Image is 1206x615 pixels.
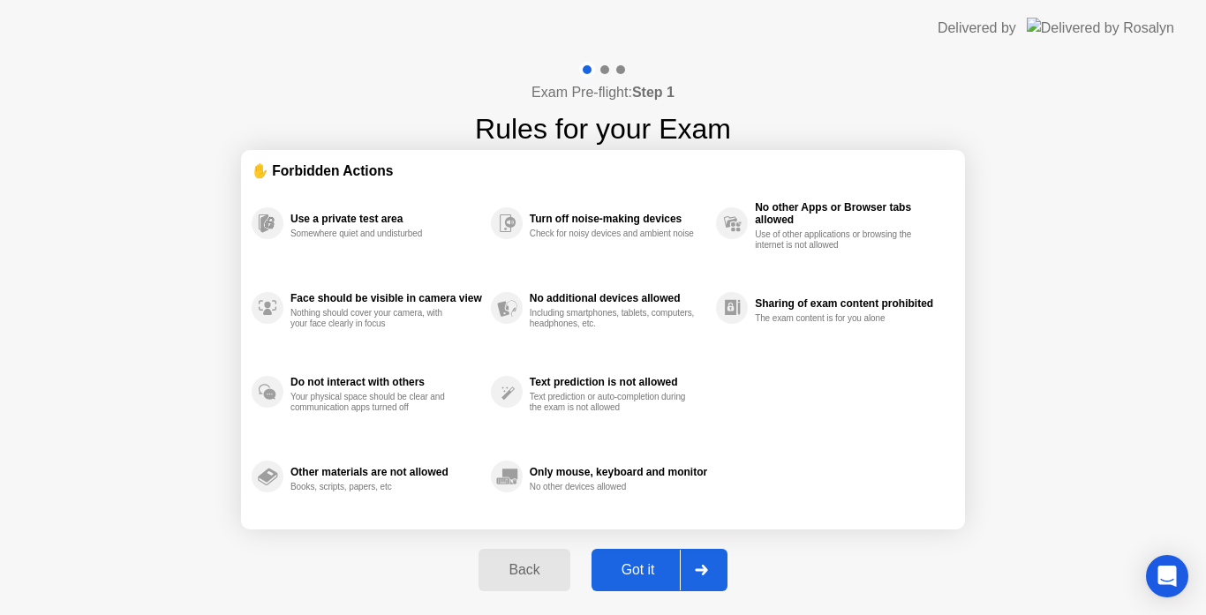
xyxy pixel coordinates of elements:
[290,482,457,492] div: Books, scripts, papers, etc
[290,213,482,225] div: Use a private test area
[755,297,946,310] div: Sharing of exam content prohibited
[475,108,731,150] h1: Rules for your Exam
[290,392,457,413] div: Your physical space should be clear and communication apps turned off
[530,466,707,478] div: Only mouse, keyboard and monitor
[592,549,727,591] button: Got it
[755,313,922,324] div: The exam content is for you alone
[530,482,697,492] div: No other devices allowed
[290,229,457,239] div: Somewhere quiet and undisturbed
[479,549,569,591] button: Back
[530,392,697,413] div: Text prediction or auto-completion during the exam is not allowed
[290,292,482,304] div: Face should be visible in camera view
[530,292,707,304] div: No additional devices allowed
[1146,555,1188,597] div: Open Intercom Messenger
[755,201,946,226] div: No other Apps or Browser tabs allowed
[530,308,697,329] div: Including smartphones, tablets, computers, headphones, etc.
[530,229,697,239] div: Check for noisy devices and ambient noise
[531,82,675,103] h4: Exam Pre-flight:
[938,18,1016,39] div: Delivered by
[1027,18,1174,38] img: Delivered by Rosalyn
[290,466,482,478] div: Other materials are not allowed
[597,562,680,578] div: Got it
[290,308,457,329] div: Nothing should cover your camera, with your face clearly in focus
[530,213,707,225] div: Turn off noise-making devices
[632,85,675,100] b: Step 1
[252,161,954,181] div: ✋ Forbidden Actions
[484,562,564,578] div: Back
[290,376,482,388] div: Do not interact with others
[530,376,707,388] div: Text prediction is not allowed
[755,229,922,251] div: Use of other applications or browsing the internet is not allowed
